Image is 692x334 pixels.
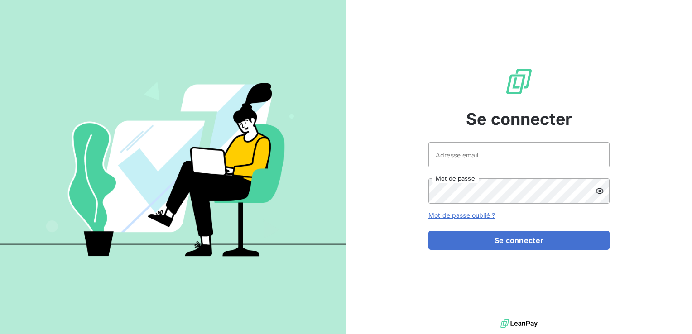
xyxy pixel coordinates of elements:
[428,231,610,250] button: Se connecter
[428,211,495,219] a: Mot de passe oublié ?
[428,142,610,167] input: placeholder
[500,317,538,330] img: logo
[505,67,533,96] img: Logo LeanPay
[466,107,572,131] span: Se connecter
